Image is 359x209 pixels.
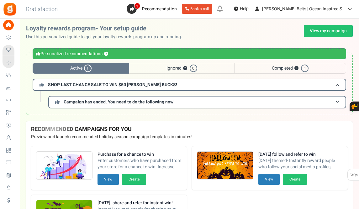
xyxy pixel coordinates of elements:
[36,152,92,180] img: Recommended Campaigns
[197,152,253,180] img: Recommended Campaigns
[33,63,129,74] span: Active
[26,34,187,40] p: Use this personalized guide to get your loyalty rewards program up and running.
[283,174,307,185] button: Create
[190,65,197,72] span: 0
[231,4,251,14] a: Help
[19,3,65,16] h3: Gratisfaction
[98,151,182,158] strong: Purchase for a chance to win
[294,66,298,71] button: ?
[48,81,177,88] span: SHOP LAST CHANCE SALE TO WIN $50 [PERSON_NAME] BUCKS!
[104,52,108,56] button: ?
[98,158,182,170] span: Enter customers who have purchased from your store for a chance to win. Increase sales and AOV.
[234,63,346,74] span: Completed
[304,25,353,37] a: View my campaign
[84,65,92,72] span: 1
[127,4,179,14] a: 1 Recommendation
[64,99,175,105] span: Campaign has ended. You need to do the following now!
[301,65,309,72] span: 1
[3,2,17,16] img: Gratisfaction
[183,66,187,71] button: ?
[142,6,177,12] span: Recommendation
[262,6,346,12] span: [PERSON_NAME] Belts | Ocean Inspired S...
[122,174,146,185] button: Create
[31,134,348,140] p: Preview and launch recommended holiday season campaign templates in minutes!
[258,151,343,158] strong: [DATE] follow and refer to win
[31,126,348,133] h4: RECOMMENDED CAMPAIGNS FOR YOU
[134,3,140,9] span: 1
[258,174,280,185] button: View
[129,63,235,74] span: Ignored
[98,174,119,185] button: View
[26,25,187,32] h2: Loyalty rewards program- Your setup guide
[33,48,346,59] div: Personalized recommendations
[182,4,212,14] a: Book a call
[238,6,249,12] span: Help
[98,200,182,206] strong: [DATE]: share and refer for instant win!
[349,169,358,181] span: FAQs
[258,158,343,170] span: [DATE] themed- Instantly reward people who follow your social media profiles, subscribe to your n...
